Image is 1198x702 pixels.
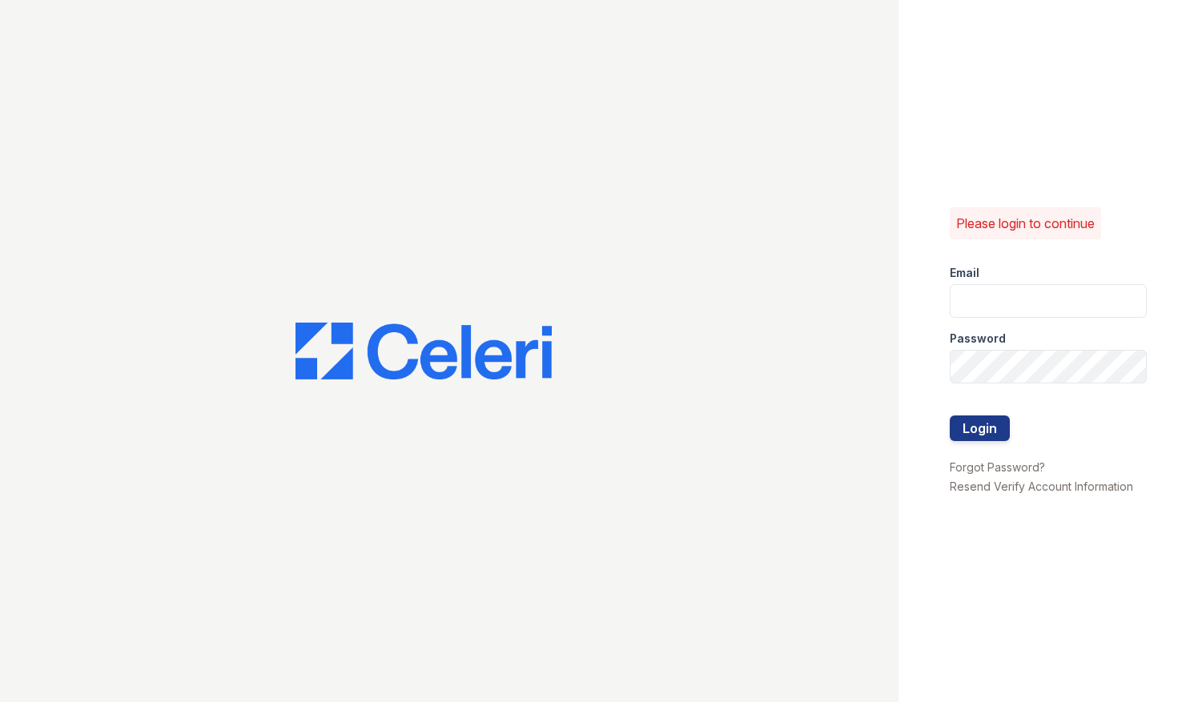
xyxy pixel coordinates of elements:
label: Password [950,331,1006,347]
label: Email [950,265,979,281]
a: Forgot Password? [950,460,1045,474]
img: CE_Logo_Blue-a8612792a0a2168367f1c8372b55b34899dd931a85d93a1a3d3e32e68fde9ad4.png [295,323,552,380]
p: Please login to continue [956,214,1095,233]
button: Login [950,415,1010,441]
a: Resend Verify Account Information [950,479,1133,493]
